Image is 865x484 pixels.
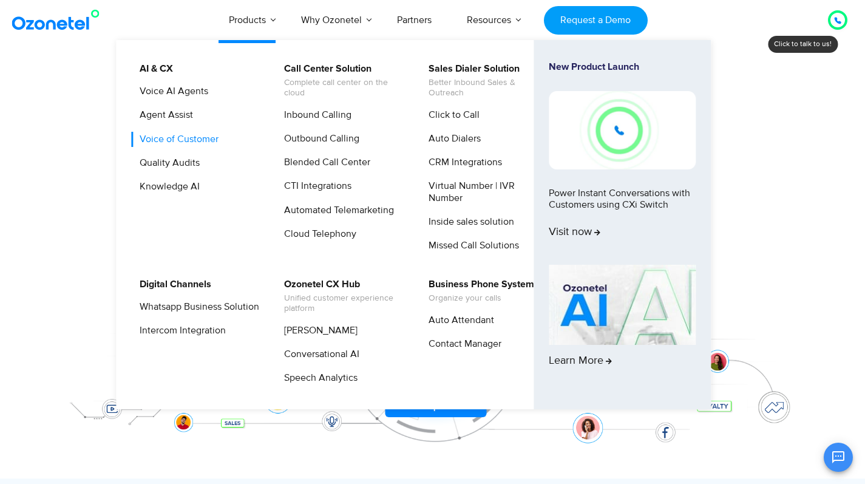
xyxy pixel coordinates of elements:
a: Call Center SolutionComplete call center on the cloud [276,61,405,100]
a: Agent Assist [132,107,195,123]
a: Whatsapp Business Solution [132,299,261,315]
button: Open chat [824,443,853,472]
a: Inside sales solution [421,214,516,230]
div: Customer Experiences [53,109,812,167]
span: Visit now [549,226,600,239]
a: Learn More [549,265,696,389]
a: Knowledge AI [132,179,202,194]
a: Virtual Number | IVR Number [421,179,550,205]
a: Speech Analytics [276,370,359,386]
a: AI & CX [132,61,175,77]
a: Cloud Telephony [276,227,358,242]
span: Organize your calls [429,293,534,304]
a: Ozonetel CX HubUnified customer experience platform [276,277,405,316]
a: New Product LaunchPower Instant Conversations with Customers using CXi SwitchVisit now [549,61,696,260]
a: Auto Dialers [421,131,483,146]
a: Voice of Customer [132,132,220,147]
img: New-Project-17.png [549,91,696,169]
a: Outbound Calling [276,131,361,146]
a: CTI Integrations [276,179,353,194]
a: Inbound Calling [276,107,353,123]
a: Auto Attendant [421,313,496,328]
a: CRM Integrations [421,155,504,170]
a: Conversational AI [276,347,361,362]
span: Unified customer experience platform [284,293,404,314]
a: Digital Channels [132,277,213,292]
a: Business Phone SystemOrganize your calls [421,277,536,305]
a: Blended Call Center [276,155,372,170]
a: Contact Manager [421,336,503,352]
img: AI [549,265,696,345]
a: Missed Call Solutions [421,238,521,253]
a: [PERSON_NAME] [276,323,359,338]
a: Sales Dialer SolutionBetter Inbound Sales & Outreach [421,61,550,100]
a: Automated Telemarketing [276,203,396,218]
span: Learn More [549,355,612,368]
a: Intercom Integration [132,323,228,338]
a: Quality Audits [132,155,202,171]
a: Voice AI Agents [132,84,210,99]
a: Request a Demo [544,6,648,35]
div: Orchestrate Intelligent [53,77,812,116]
a: Click to Call [421,107,481,123]
span: Complete call center on the cloud [284,78,404,98]
div: Turn every conversation into a growth engine for your enterprise. [53,168,812,181]
span: Better Inbound Sales & Outreach [429,78,548,98]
